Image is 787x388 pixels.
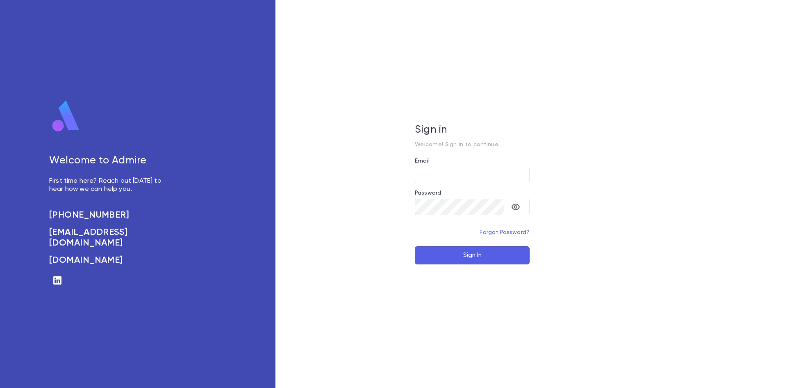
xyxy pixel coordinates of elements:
h5: Sign in [415,124,530,136]
a: [EMAIL_ADDRESS][DOMAIN_NAME] [49,227,171,248]
a: [DOMAIN_NAME] [49,255,171,266]
img: logo [49,100,83,133]
label: Password [415,190,441,196]
h5: Welcome to Admire [49,155,171,167]
p: First time here? Reach out [DATE] to hear how we can help you. [49,177,171,193]
a: Forgot Password? [480,230,530,235]
button: Sign In [415,246,530,264]
button: toggle password visibility [507,199,524,215]
p: Welcome! Sign in to continue. [415,141,530,148]
a: [PHONE_NUMBER] [49,210,171,220]
label: Email [415,158,430,164]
